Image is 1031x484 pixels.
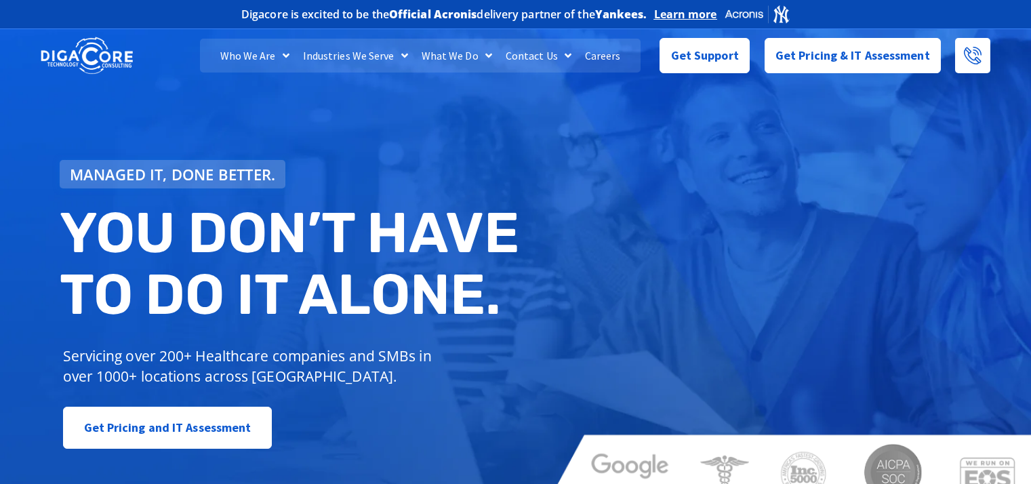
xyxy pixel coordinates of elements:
a: Contact Us [499,39,578,73]
nav: Menu [200,39,641,73]
a: Get Pricing and IT Assessment [63,407,272,449]
b: Yankees. [595,7,647,22]
a: Who We Are [214,39,296,73]
h2: Digacore is excited to be the delivery partner of the [241,9,647,20]
a: Careers [578,39,628,73]
a: Get Pricing & IT Assessment [765,38,941,73]
span: Get Pricing and IT Assessment [84,414,251,441]
a: Managed IT, done better. [60,160,286,188]
a: Get Support [660,38,750,73]
a: Industries We Serve [296,39,415,73]
p: Servicing over 200+ Healthcare companies and SMBs in over 1000+ locations across [GEOGRAPHIC_DATA]. [63,346,442,386]
b: Official Acronis [389,7,477,22]
span: Managed IT, done better. [70,167,276,182]
img: DigaCore Technology Consulting [41,36,133,76]
span: Get Pricing & IT Assessment [775,42,930,69]
span: Get Support [671,42,739,69]
a: Learn more [654,7,717,21]
a: What We Do [415,39,499,73]
h2: You don’t have to do IT alone. [60,202,526,326]
img: Acronis [724,4,790,24]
